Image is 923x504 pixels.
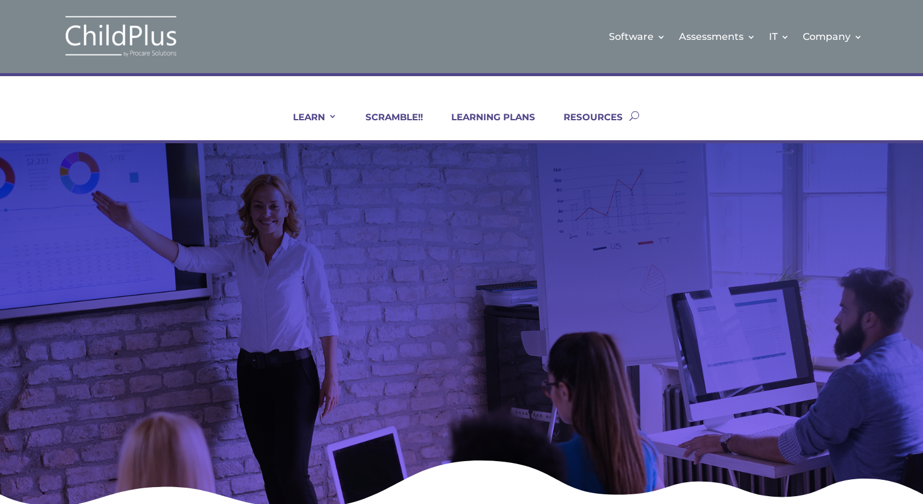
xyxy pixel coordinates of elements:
[436,111,535,140] a: LEARNING PLANS
[609,12,666,61] a: Software
[278,111,337,140] a: LEARN
[350,111,423,140] a: SCRAMBLE!!
[679,12,756,61] a: Assessments
[803,12,863,61] a: Company
[769,12,790,61] a: IT
[548,111,623,140] a: RESOURCES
